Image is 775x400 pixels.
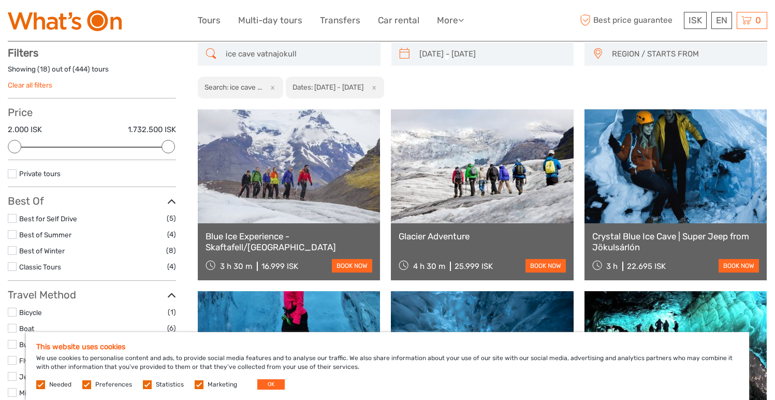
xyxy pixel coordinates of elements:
[627,262,666,271] div: 22.695 ISK
[455,262,493,271] div: 25.999 ISK
[14,18,117,26] p: We're away right now. Please check back later!
[156,380,184,389] label: Statistics
[8,106,176,119] h3: Price
[592,231,759,252] a: Crystal Blue Ice Cave | Super Jeep from Jökulsárlón
[264,82,277,93] button: x
[689,15,702,25] span: ISK
[208,380,237,389] label: Marketing
[19,169,61,178] a: Private tours
[36,342,739,351] h5: This website uses cookies
[437,13,464,28] a: More
[8,124,42,135] label: 2.000 ISK
[75,64,87,74] label: 444
[119,16,131,28] button: Open LiveChat chat widget
[40,64,48,74] label: 18
[8,81,52,89] a: Clear all filters
[261,262,298,271] div: 16.999 ISK
[8,47,38,59] strong: Filters
[415,45,569,63] input: SELECT DATES
[167,322,176,334] span: (6)
[166,245,176,256] span: (8)
[8,195,176,207] h3: Best Of
[198,13,221,28] a: Tours
[238,13,302,28] a: Multi-day tours
[206,231,372,252] a: Blue Ice Experience - Skaftafell/[GEOGRAPHIC_DATA]
[95,380,132,389] label: Preferences
[19,356,38,365] a: Flying
[8,10,122,31] img: What's On
[168,306,176,318] span: (1)
[711,12,732,29] div: EN
[19,389,64,397] a: Mini Bus / Car
[577,12,681,29] span: Best price guarantee
[606,262,618,271] span: 3 h
[128,124,176,135] label: 1.732.500 ISK
[332,259,372,273] a: book now
[19,308,42,317] a: Bicycle
[167,212,176,224] span: (5)
[26,332,749,400] div: We use cookies to personalise content and ads, to provide social media features and to analyse ou...
[204,83,262,91] h2: Search: ice cave ...
[378,13,419,28] a: Car rental
[19,324,34,333] a: Boat
[19,215,77,223] a: Best for Self Drive
[413,262,445,271] span: 4 h 30 m
[365,82,379,93] button: x
[19,373,55,381] a: Jeep / 4x4
[19,263,61,271] a: Classic Tours
[754,15,763,25] span: 0
[8,289,176,301] h3: Travel Method
[19,340,32,349] a: Bus
[220,262,252,271] span: 3 h 30 m
[8,64,176,80] div: Showing ( ) out of ( ) tours
[320,13,360,28] a: Transfers
[525,259,566,273] a: book now
[167,228,176,240] span: (4)
[257,379,285,390] button: OK
[719,259,759,273] a: book now
[293,83,363,91] h2: Dates: [DATE] - [DATE]
[607,46,762,63] button: REGION / STARTS FROM
[19,231,71,239] a: Best of Summer
[19,247,65,255] a: Best of Winter
[222,45,375,63] input: SEARCH
[399,231,565,241] a: Glacier Adventure
[49,380,71,389] label: Needed
[167,261,176,273] span: (4)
